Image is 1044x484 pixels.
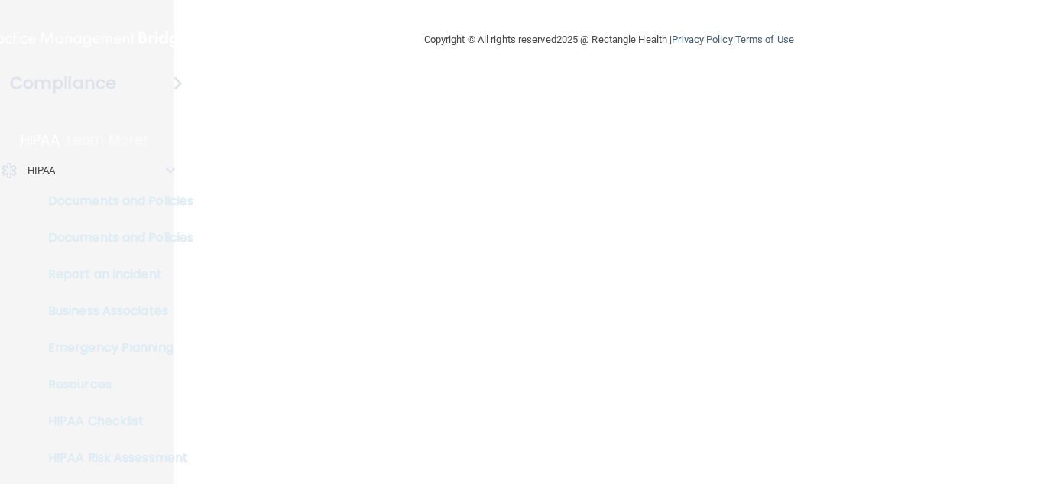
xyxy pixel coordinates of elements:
p: HIPAA [28,161,56,180]
p: Documents and Policies [10,193,219,209]
a: Privacy Policy [672,34,732,45]
p: Resources [10,377,219,392]
p: Business Associates [10,304,219,319]
h4: Compliance [10,73,116,94]
p: Learn More! [67,131,148,149]
p: HIPAA Checklist [10,414,219,429]
p: Emergency Planning [10,340,219,356]
a: Terms of Use [735,34,794,45]
p: HIPAA Risk Assessment [10,450,219,466]
p: HIPAA [21,131,60,149]
div: Copyright © All rights reserved 2025 @ Rectangle Health | | [330,15,888,64]
p: Documents and Policies [10,230,219,245]
p: Report an Incident [10,267,219,282]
